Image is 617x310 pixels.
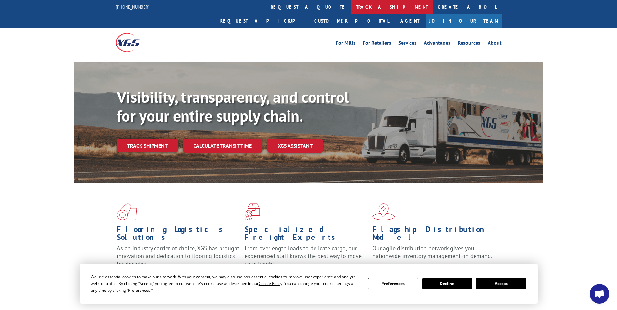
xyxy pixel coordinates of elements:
a: Resources [458,40,480,47]
a: For Mills [336,40,355,47]
button: Decline [422,278,472,289]
b: Visibility, transparency, and control for your entire supply chain. [117,87,349,126]
img: xgs-icon-total-supply-chain-intelligence-red [117,203,137,220]
span: Cookie Policy [259,281,282,286]
a: Agent [394,14,426,28]
a: For Retailers [363,40,391,47]
p: From overlength loads to delicate cargo, our experienced staff knows the best way to move your fr... [245,244,368,273]
span: Preferences [128,288,150,293]
span: Our agile distribution network gives you nationwide inventory management on demand. [372,244,492,260]
a: About [488,40,502,47]
button: Accept [476,278,526,289]
a: [PHONE_NUMBER] [116,4,150,10]
a: Customer Portal [309,14,394,28]
div: Open chat [590,284,609,304]
img: xgs-icon-focused-on-flooring-red [245,203,260,220]
a: Advantages [424,40,450,47]
a: Join Our Team [426,14,502,28]
button: Preferences [368,278,418,289]
span: As an industry carrier of choice, XGS has brought innovation and dedication to flooring logistics... [117,244,239,267]
a: Calculate transit time [183,139,262,153]
a: Services [398,40,417,47]
h1: Flooring Logistics Solutions [117,226,240,244]
div: We use essential cookies to make our site work. With your consent, we may also use non-essential ... [91,273,360,294]
img: xgs-icon-flagship-distribution-model-red [372,203,395,220]
h1: Specialized Freight Experts [245,226,368,244]
a: XGS ASSISTANT [267,139,323,153]
h1: Flagship Distribution Model [372,226,495,244]
a: Track shipment [117,139,178,152]
div: Cookie Consent Prompt [80,264,538,304]
a: Request a pickup [215,14,309,28]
